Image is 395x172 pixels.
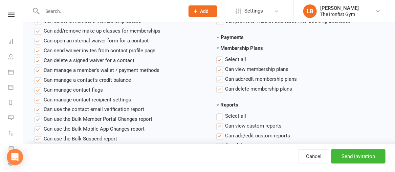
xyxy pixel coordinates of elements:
[200,8,209,14] span: Add
[8,35,23,50] a: Dashboard
[225,142,286,149] span: Can delete custom reports
[320,11,359,17] div: The Ironfist Gym
[244,3,263,19] span: Settings
[44,66,159,73] span: Can manage a member's wallet / payment methods
[40,6,180,16] input: Search...
[8,50,23,65] a: People
[44,135,117,142] span: Can use the Bulk Suspend report
[44,86,103,93] span: Can manage contact flags
[221,45,263,51] span: Membership Plans
[44,76,131,83] span: Can manage a contact's credit balance
[44,96,131,103] span: Can manage contact recipient settings
[225,85,292,92] span: Can delete membership plans
[225,75,297,82] span: Can add/edit membership plans
[225,112,246,119] span: Select all
[331,149,386,164] input: Send invitation
[44,37,149,44] span: Can open an internal waiver form for a contact
[8,65,23,80] a: Calendar
[44,115,152,122] span: Can use the Bulk Member Portal Changes report
[225,132,290,139] span: Can add/edit custom reports
[189,5,217,17] button: Add
[8,80,23,96] a: Payments
[8,141,23,157] a: Product Sales
[225,55,246,62] span: Select all
[225,65,289,72] span: Can view membership plans
[8,96,23,111] a: Reports
[44,56,134,63] span: Can delete a signed waiver for a contact
[221,34,244,40] span: Payments
[303,4,317,18] div: LB
[298,149,329,164] a: Cancel
[44,27,160,34] span: Can add/remove make-up classes for memberships
[320,5,359,11] div: [PERSON_NAME]
[44,125,145,132] span: Can use the Bulk Mobile App Changes report
[7,149,23,165] div: Open Intercom Messenger
[221,102,239,108] span: Reports
[44,46,155,54] span: Can send waiver invites from contact profile page
[44,106,144,113] span: Can use the contact email verification report
[225,122,282,129] span: Can view custom reports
